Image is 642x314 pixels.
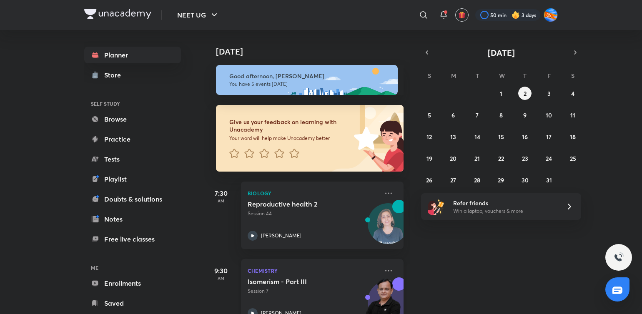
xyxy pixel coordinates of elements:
abbr: October 18, 2025 [570,133,576,141]
abbr: Wednesday [499,72,505,80]
h6: Give us your feedback on learning with Unacademy [229,118,351,133]
img: streak [512,11,520,19]
abbr: October 26, 2025 [426,176,432,184]
abbr: October 19, 2025 [426,155,432,162]
button: October 29, 2025 [494,173,508,187]
abbr: Thursday [523,72,527,80]
img: afternoon [216,65,398,95]
button: October 6, 2025 [446,108,460,122]
button: October 28, 2025 [471,173,484,187]
button: October 8, 2025 [494,108,508,122]
button: October 14, 2025 [471,130,484,143]
button: October 1, 2025 [494,87,508,100]
p: Biology [248,188,379,198]
abbr: October 25, 2025 [570,155,576,162]
button: October 20, 2025 [446,152,460,165]
button: October 10, 2025 [542,108,556,122]
abbr: October 28, 2025 [474,176,480,184]
abbr: October 16, 2025 [522,133,528,141]
button: October 22, 2025 [494,152,508,165]
abbr: October 20, 2025 [450,155,456,162]
img: avatar [458,11,466,19]
a: Saved [84,295,181,312]
h5: 7:30 [204,188,238,198]
a: Doubts & solutions [84,191,181,207]
abbr: October 15, 2025 [498,133,504,141]
abbr: Sunday [428,72,431,80]
button: October 31, 2025 [542,173,556,187]
abbr: October 4, 2025 [571,90,574,97]
p: Your word will help make Unacademy better [229,135,351,142]
a: Playlist [84,171,181,187]
abbr: October 3, 2025 [547,90,551,97]
abbr: October 14, 2025 [474,133,480,141]
p: Chemistry [248,266,379,276]
abbr: October 27, 2025 [450,176,456,184]
img: Company Logo [84,9,151,19]
abbr: October 6, 2025 [451,111,455,119]
abbr: October 31, 2025 [546,176,552,184]
h5: Reproductive health 2 [248,200,351,208]
button: October 24, 2025 [542,152,556,165]
button: October 25, 2025 [566,152,579,165]
p: Session 7 [248,287,379,295]
button: October 26, 2025 [423,173,436,187]
button: October 27, 2025 [446,173,460,187]
abbr: October 9, 2025 [523,111,527,119]
p: Session 44 [248,210,379,217]
abbr: October 29, 2025 [498,176,504,184]
abbr: October 11, 2025 [570,111,575,119]
button: October 11, 2025 [566,108,579,122]
button: October 18, 2025 [566,130,579,143]
p: You have 5 events [DATE] [229,81,390,87]
a: Enrollments [84,275,181,292]
button: October 5, 2025 [423,108,436,122]
abbr: October 17, 2025 [546,133,552,141]
p: Win a laptop, vouchers & more [453,207,556,215]
h6: Refer friends [453,199,556,207]
a: Tests [84,151,181,167]
p: AM [204,276,238,281]
abbr: October 1, 2025 [500,90,502,97]
abbr: October 12, 2025 [426,133,432,141]
p: AM [204,198,238,203]
a: Practice [84,131,181,147]
h5: 9:30 [204,266,238,276]
img: ttu [614,252,624,262]
abbr: Monday [451,72,456,80]
img: Adithya MA [544,8,558,22]
span: [DATE] [488,47,515,58]
button: avatar [455,8,469,22]
h5: Isomerism - Part III [248,277,351,286]
button: October 3, 2025 [542,87,556,100]
abbr: October 23, 2025 [522,155,528,162]
abbr: October 5, 2025 [428,111,431,119]
h4: [DATE] [216,47,412,57]
img: Avatar [368,208,408,248]
a: Notes [84,211,181,227]
abbr: October 7, 2025 [476,111,479,119]
button: October 30, 2025 [518,173,532,187]
img: referral [428,198,444,215]
button: October 12, 2025 [423,130,436,143]
a: Company Logo [84,9,151,21]
a: Store [84,67,181,83]
button: October 19, 2025 [423,152,436,165]
button: October 16, 2025 [518,130,532,143]
abbr: October 13, 2025 [450,133,456,141]
img: feedback_image [326,105,404,172]
div: Store [104,70,126,80]
abbr: Saturday [571,72,574,80]
a: Planner [84,47,181,63]
abbr: October 8, 2025 [499,111,503,119]
button: October 7, 2025 [471,108,484,122]
button: October 15, 2025 [494,130,508,143]
abbr: October 21, 2025 [474,155,480,162]
button: October 13, 2025 [446,130,460,143]
abbr: October 22, 2025 [498,155,504,162]
button: October 17, 2025 [542,130,556,143]
button: October 4, 2025 [566,87,579,100]
button: October 23, 2025 [518,152,532,165]
button: October 2, 2025 [518,87,532,100]
abbr: Friday [547,72,551,80]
